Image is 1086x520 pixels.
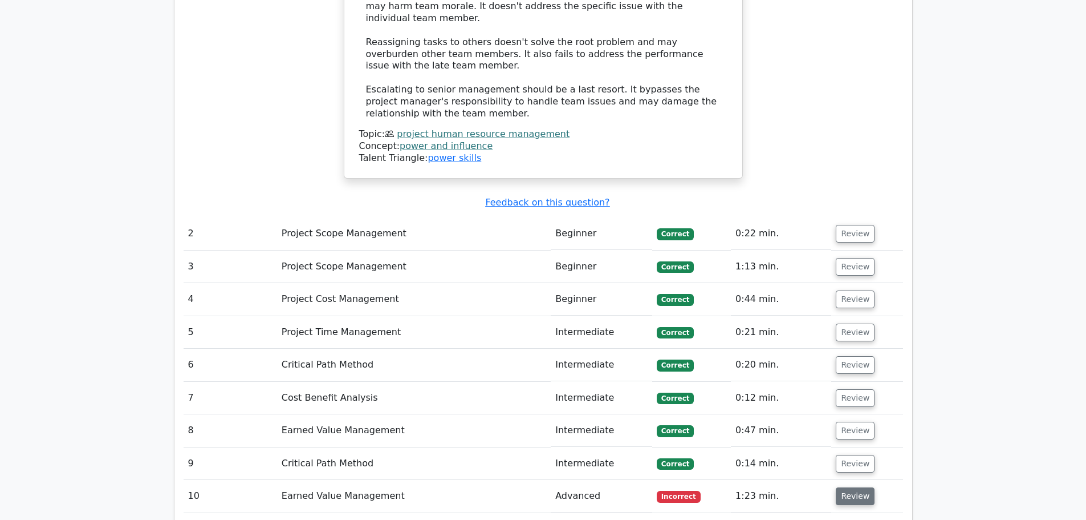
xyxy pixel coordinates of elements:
[836,225,875,243] button: Review
[551,480,652,513] td: Advanced
[836,455,875,473] button: Review
[731,316,831,349] td: 0:21 min.
[551,283,652,316] td: Beginner
[359,140,727,152] div: Concept:
[731,251,831,283] td: 1:13 min.
[277,251,551,283] td: Project Scope Management
[836,487,875,505] button: Review
[731,480,831,513] td: 1:23 min.
[184,316,277,349] td: 5
[551,316,652,349] td: Intermediate
[657,425,694,437] span: Correct
[277,316,551,349] td: Project Time Management
[277,382,551,414] td: Cost Benefit Analysis
[836,324,875,341] button: Review
[551,217,652,250] td: Beginner
[277,217,551,250] td: Project Scope Management
[657,228,694,240] span: Correct
[551,349,652,381] td: Intermediate
[836,356,875,374] button: Review
[551,448,652,480] td: Intermediate
[428,152,481,163] a: power skills
[277,349,551,381] td: Critical Path Method
[184,217,277,250] td: 2
[731,283,831,316] td: 0:44 min.
[657,360,694,371] span: Correct
[184,251,277,283] td: 3
[551,414,652,447] td: Intermediate
[657,393,694,404] span: Correct
[551,382,652,414] td: Intermediate
[657,294,694,305] span: Correct
[184,349,277,381] td: 6
[277,414,551,447] td: Earned Value Management
[731,349,831,381] td: 0:20 min.
[359,128,727,164] div: Talent Triangle:
[836,389,875,407] button: Review
[184,283,277,316] td: 4
[551,251,652,283] td: Beginner
[731,217,831,250] td: 0:22 min.
[184,414,277,447] td: 8
[836,258,875,276] button: Review
[485,197,609,208] a: Feedback on this question?
[184,448,277,480] td: 9
[657,261,694,273] span: Correct
[657,458,694,470] span: Correct
[657,491,701,502] span: Incorrect
[184,480,277,513] td: 10
[657,327,694,338] span: Correct
[731,448,831,480] td: 0:14 min.
[731,414,831,447] td: 0:47 min.
[277,448,551,480] td: Critical Path Method
[397,128,570,139] a: project human resource management
[277,480,551,513] td: Earned Value Management
[359,128,727,140] div: Topic:
[400,140,493,151] a: power and influence
[836,422,875,440] button: Review
[731,382,831,414] td: 0:12 min.
[836,291,875,308] button: Review
[184,382,277,414] td: 7
[277,283,551,316] td: Project Cost Management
